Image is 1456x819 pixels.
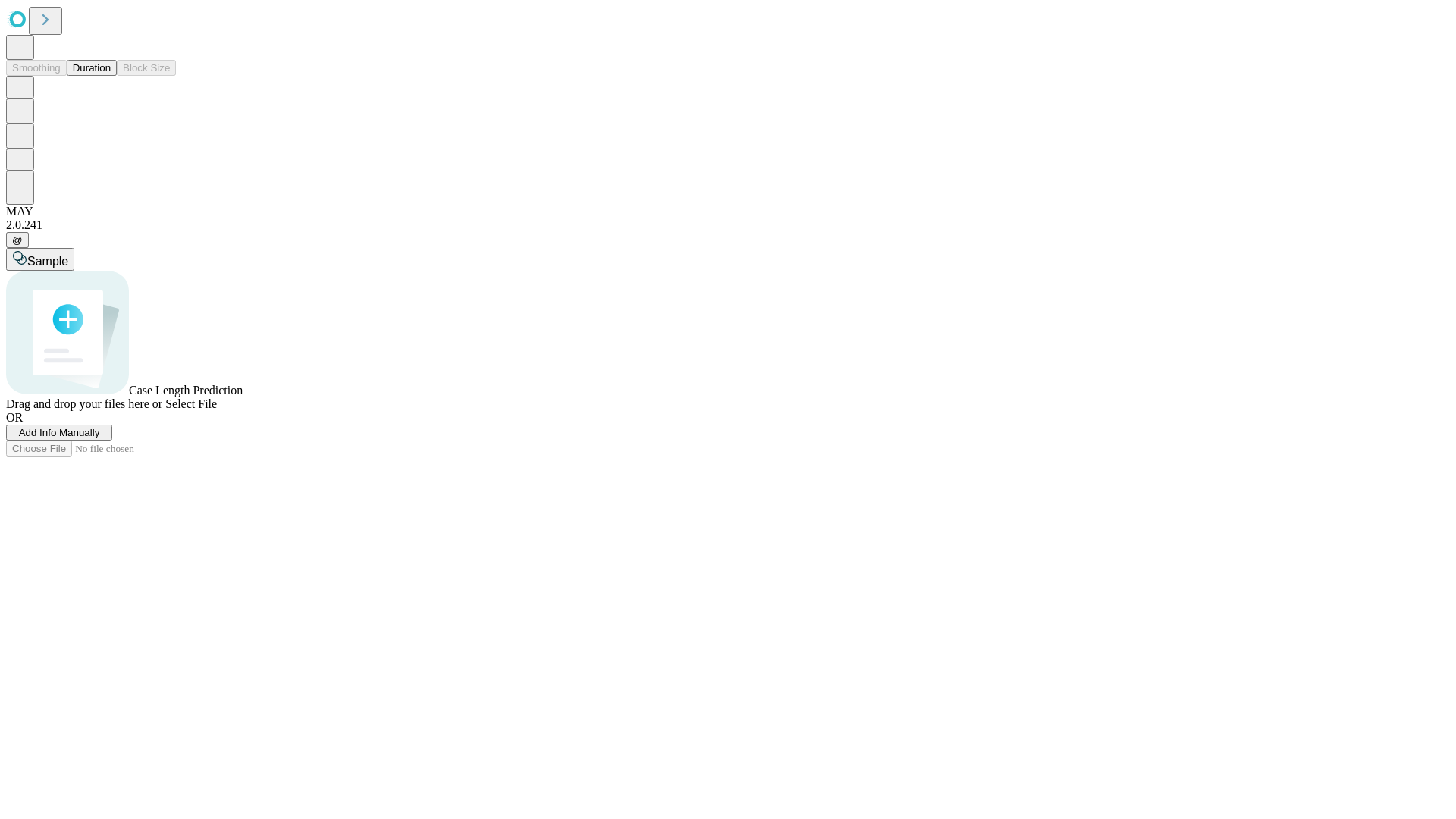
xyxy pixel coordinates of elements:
[6,425,112,441] button: Add Info Manually
[27,255,68,268] span: Sample
[117,60,176,76] button: Block Size
[67,60,117,76] button: Duration
[6,60,67,76] button: Smoothing
[6,397,162,410] span: Drag and drop your files here or
[12,234,23,246] span: @
[6,232,29,248] button: @
[19,427,100,438] span: Add Info Manually
[165,397,217,410] span: Select File
[6,411,23,424] span: OR
[6,248,74,271] button: Sample
[6,205,1450,218] div: MAY
[129,384,243,397] span: Case Length Prediction
[6,218,1450,232] div: 2.0.241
